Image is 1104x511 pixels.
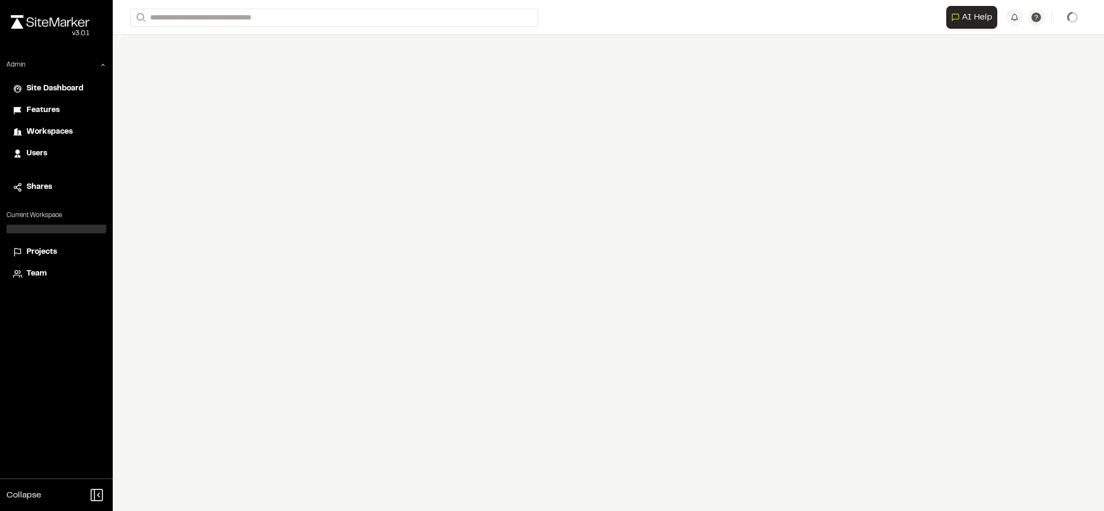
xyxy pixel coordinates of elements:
[13,246,100,258] a: Projects
[27,181,52,193] span: Shares
[11,29,89,38] div: Oh geez...please don't...
[13,83,100,95] a: Site Dashboard
[130,9,150,27] button: Search
[13,181,100,193] a: Shares
[13,104,100,116] a: Features
[27,83,83,95] span: Site Dashboard
[962,11,992,24] span: AI Help
[946,6,997,29] button: Open AI Assistant
[7,211,106,220] p: Current Workspace
[7,60,25,70] p: Admin
[27,268,47,280] span: Team
[13,126,100,138] a: Workspaces
[7,489,41,502] span: Collapse
[11,15,89,29] img: rebrand.png
[13,268,100,280] a: Team
[27,104,60,116] span: Features
[27,246,57,258] span: Projects
[13,148,100,160] a: Users
[27,148,47,160] span: Users
[946,6,1002,29] div: Open AI Assistant
[27,126,73,138] span: Workspaces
